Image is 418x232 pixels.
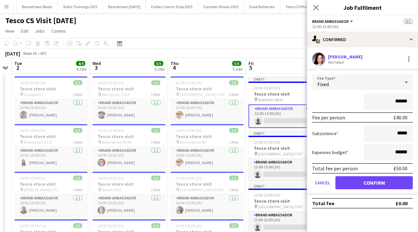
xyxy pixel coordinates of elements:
[73,92,82,97] span: 1 Role
[98,223,124,228] span: 14:00-15:00 (1h)
[103,0,146,13] button: Beavertown [DATE]
[20,176,46,180] span: 14:00-15:00 (1h)
[92,172,166,217] app-job-card: 14:00-15:00 (1h)1/1Tesco store visit Boston PE211 RoleBrand Ambassador1/114:00-15:00 (1h)[PERSON_...
[335,176,413,189] button: Confirm
[151,140,160,145] span: 1 Role
[229,176,238,180] span: 1/1
[249,60,254,66] span: Fri
[98,80,124,85] span: 14:00-15:00 (1h)
[151,128,160,133] span: 1/1
[317,81,329,87] span: Fixed
[312,200,334,207] div: Total fee
[312,165,358,172] div: Total fee per person
[394,114,408,121] div: £40.00
[14,147,88,169] app-card-role: Brand Ambassador1/114:00-15:00 (1h)[PERSON_NAME]
[176,128,202,133] span: 14:00-15:00 (1h)
[312,19,354,24] button: Brand Ambassador
[254,140,280,145] span: 12:00-13:00 (1h)
[24,92,43,97] span: Liverpool L1
[92,133,166,139] h3: Tesco store visit
[307,32,418,47] div: Confirmed
[146,0,198,13] button: Fullers Cosmic Drop 2025
[92,86,166,92] h3: Tesco store visit
[170,147,244,169] app-card-role: Brand Ambassador1/114:00-15:00 (1h)[PERSON_NAME]
[249,145,322,151] h3: Tesco store visit
[170,181,244,187] h3: Tesco store visit
[14,194,88,217] app-card-role: Brand Ambassador1/114:00-15:00 (1h)[PERSON_NAME]
[312,131,339,136] label: Subsistence
[180,92,225,97] span: [GEOGRAPHIC_DATA] CV37
[5,16,76,25] h1: Tesco CS Visit [DATE]
[249,159,322,181] app-card-role: Brand Ambassador0/112:00-13:00 (1h)
[151,187,160,192] span: 1 Role
[73,176,82,180] span: 1/1
[20,128,46,133] span: 14:00-15:00 (1h)
[22,51,38,56] span: Week 36
[14,133,88,139] h3: Tesco store visit
[102,187,122,192] span: Boston PE21
[229,92,238,97] span: 1 Role
[102,92,129,97] span: Billingham TS23
[244,0,280,13] button: Dusk Battersea
[92,76,166,121] div: 14:00-15:00 (1h)1/1Tesco store visit Billingham TS231 RoleBrand Ambassador1/114:00-15:00 (1h)[PER...
[249,76,322,128] app-job-card: Draft12:00-13:00 (1h)0/1Tesco store visit Aberdeen AB151 RoleBrand Ambassador0/112:00-13:00 (1h)
[24,187,58,192] span: [PERSON_NAME] DY1
[24,140,52,145] span: Broadstairs CT10
[58,0,103,13] button: Stella Trainings 2025
[170,124,244,169] app-job-card: 14:00-15:00 (1h)1/1Tesco store visit Birmingham B31 RoleBrand Ambassador1/114:00-15:00 (1h)[PERSO...
[180,140,206,145] span: Birmingham B3
[20,223,46,228] span: 14:00-15:00 (1h)
[169,64,179,71] span: 4
[5,28,14,34] span: View
[249,131,322,181] app-job-card: Draft12:00-13:00 (1h)0/1Tesco store visit [GEOGRAPHIC_DATA] CV371 RoleBrand Ambassador0/112:00-13...
[395,200,408,207] div: £0.00
[328,60,345,65] div: Not rated
[76,61,85,66] span: 4/4
[14,172,88,217] app-job-card: 14:00-15:00 (1h)1/1Tesco store visit [PERSON_NAME] DY11 RoleBrand Ambassador1/114:00-15:00 (1h)[P...
[73,223,82,228] span: 1/1
[254,85,280,90] span: 12:00-13:00 (1h)
[249,183,322,189] div: Draft
[76,67,87,71] div: 4 Jobs
[229,223,238,228] span: 1/1
[229,80,238,85] span: 1/1
[40,51,47,56] div: BST
[92,181,166,187] h3: Tesco store visit
[73,128,82,133] span: 1/1
[151,176,160,180] span: 1/1
[198,0,244,13] button: Camden Shouts 2025
[280,0,339,13] button: Tesco CS Photography [DATE]
[170,76,244,121] app-job-card: 12:00-13:00 (1h)1/1Tesco store visit [GEOGRAPHIC_DATA] CV371 RoleBrand Ambassador1/112:00-13:00 (...
[176,80,202,85] span: 12:00-13:00 (1h)
[20,80,46,85] span: 14:00-15:00 (1h)
[92,147,166,169] app-card-role: Brand Ambassador1/114:00-15:00 (1h)[PERSON_NAME]
[151,92,160,97] span: 1 Role
[170,194,244,217] app-card-role: Brand Ambassador1/114:00-15:00 (1h)[PERSON_NAME]
[151,80,160,85] span: 1/1
[249,198,322,204] h3: Tesco store visit
[154,67,165,71] div: 5 Jobs
[312,176,333,189] button: Cancel
[176,176,202,180] span: 14:00-15:00 (1h)
[92,99,166,121] app-card-role: Brand Ambassador1/114:00-15:00 (1h)[PERSON_NAME]
[17,0,58,13] button: Beavertown Beats
[249,131,322,136] div: Draft
[14,76,88,121] app-job-card: 14:00-15:00 (1h)1/1Tesco store visit Liverpool L11 RoleBrand Ambassador1/114:00-15:00 (1h)[PERSON...
[307,3,418,12] h3: Job Fulfilment
[170,60,179,66] span: Thu
[249,76,322,82] div: Draft
[248,64,254,71] span: 5
[249,104,322,128] app-card-role: Brand Ambassador0/112:00-13:00 (1h)
[170,133,244,139] h3: Tesco store visit
[312,24,413,29] div: 12:00-13:00 (1h)
[14,181,88,187] h3: Tesco store visit
[92,60,101,66] span: Wed
[3,27,17,35] a: View
[170,172,244,217] app-job-card: 14:00-15:00 (1h)1/1Tesco store visit [GEOGRAPHIC_DATA] IP321 RoleBrand Ambassador1/114:00-15:00 (...
[176,223,202,228] span: 14:00-15:00 (1h)
[92,194,166,217] app-card-role: Brand Ambassador1/114:00-15:00 (1h)[PERSON_NAME]
[170,99,244,121] app-card-role: Brand Ambassador1/112:00-13:00 (1h)[PERSON_NAME]
[229,140,238,145] span: 1 Role
[394,165,408,172] div: £50.00
[73,80,82,85] span: 1/1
